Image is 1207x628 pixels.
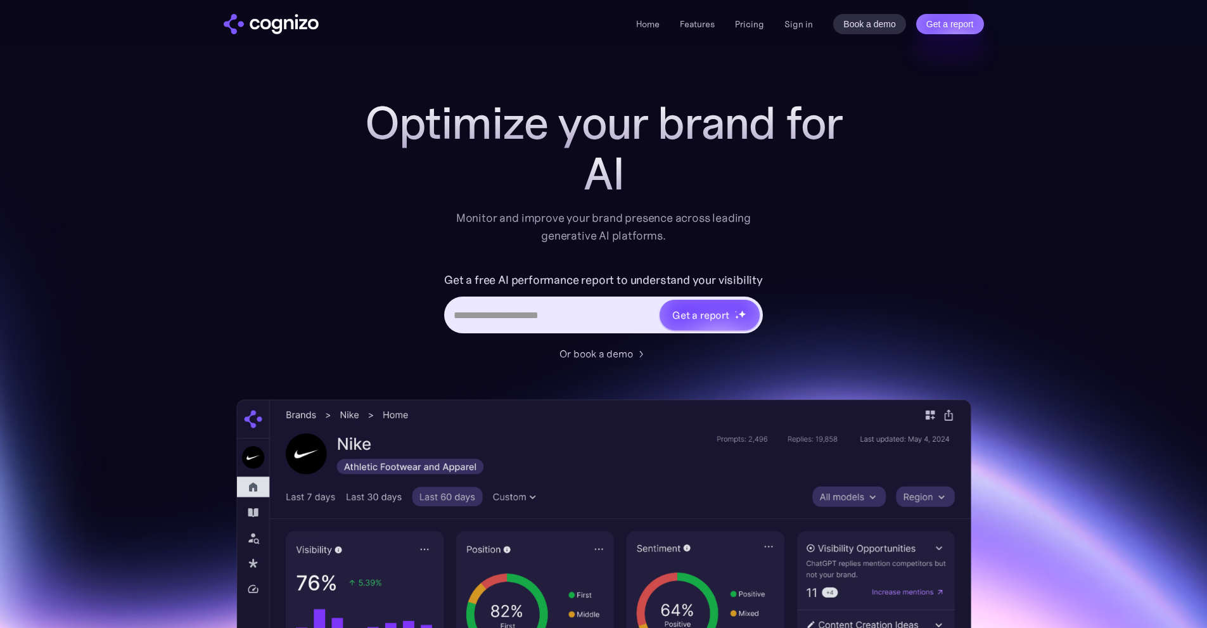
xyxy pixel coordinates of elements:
div: Or book a demo [559,346,633,361]
a: Home [636,18,660,30]
a: Sign in [784,16,813,32]
a: Book a demo [833,14,906,34]
label: Get a free AI performance report to understand your visibility [444,270,763,290]
a: Get a report [916,14,984,34]
img: star [735,315,739,319]
a: Or book a demo [559,346,648,361]
form: Hero URL Input Form [444,270,763,340]
img: cognizo logo [224,14,319,34]
img: star [738,310,746,318]
a: Get a reportstarstarstar [658,298,761,331]
div: AI [350,148,857,199]
a: home [224,14,319,34]
a: Features [680,18,715,30]
a: Pricing [735,18,764,30]
div: Get a report [672,307,729,323]
h1: Optimize your brand for [350,98,857,148]
div: Monitor and improve your brand presence across leading generative AI platforms. [448,209,760,245]
img: star [735,311,737,312]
